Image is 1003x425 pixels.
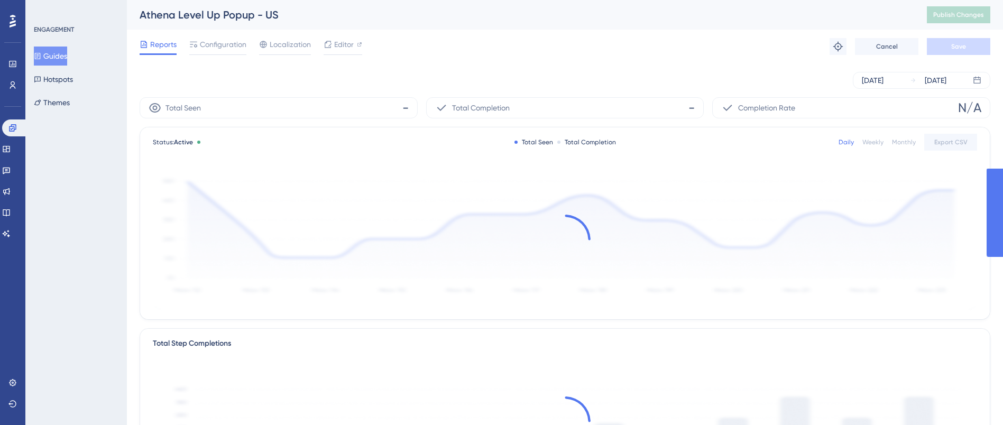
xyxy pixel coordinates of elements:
div: Athena Level Up Popup - US [140,7,900,22]
button: Publish Changes [927,6,990,23]
span: - [402,99,409,116]
button: Save [927,38,990,55]
span: Save [951,42,966,51]
span: Configuration [200,38,246,51]
span: Reports [150,38,177,51]
span: Cancel [876,42,898,51]
div: Total Step Completions [153,337,231,350]
span: Total Seen [165,101,201,114]
button: Hotspots [34,70,73,89]
div: [DATE] [925,74,946,87]
button: Export CSV [924,134,977,151]
div: [DATE] [862,74,884,87]
span: Active [174,138,193,146]
span: - [688,99,695,116]
div: Monthly [892,138,916,146]
div: Daily [839,138,854,146]
span: Editor [334,38,354,51]
span: Completion Rate [738,101,795,114]
span: N/A [958,99,981,116]
span: Status: [153,138,193,146]
span: Export CSV [934,138,968,146]
span: Publish Changes [933,11,984,19]
button: Guides [34,47,67,66]
span: Total Completion [452,101,510,114]
div: Total Seen [514,138,553,146]
button: Themes [34,93,70,112]
div: ENGAGEMENT [34,25,74,34]
iframe: UserGuiding AI Assistant Launcher [959,383,990,415]
button: Cancel [855,38,918,55]
span: Localization [270,38,311,51]
div: Total Completion [557,138,616,146]
div: Weekly [862,138,884,146]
